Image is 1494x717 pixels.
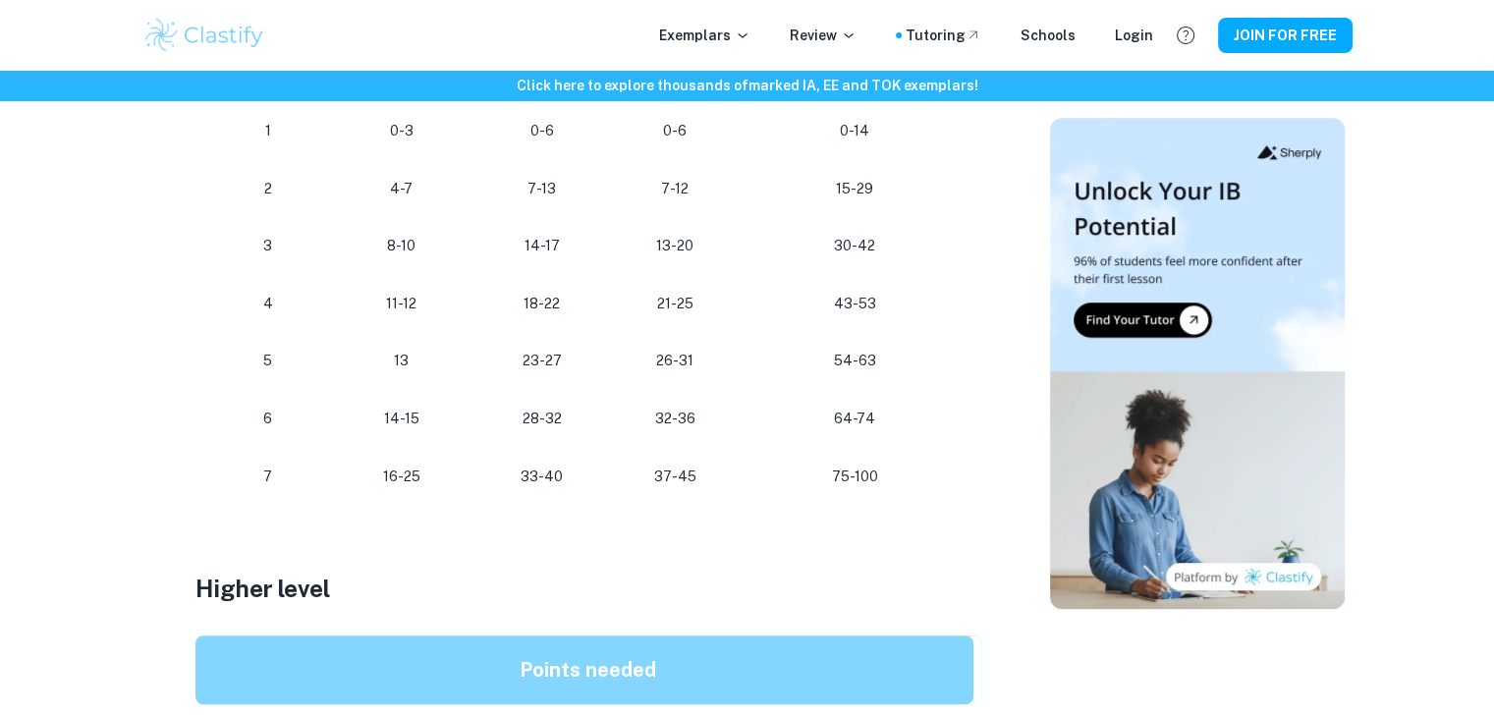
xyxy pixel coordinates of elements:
p: 18-22 [486,291,597,317]
p: 23-27 [486,348,597,374]
p: 7 [219,464,317,490]
p: 13-20 [629,233,720,259]
a: Login [1115,25,1153,46]
p: 33-40 [486,464,597,490]
p: 0-3 [349,118,455,144]
p: Exemplars [659,25,750,46]
strong: Points needed [520,658,656,682]
p: 7-13 [486,176,597,202]
p: 7-12 [629,176,720,202]
span: Higher level [195,575,330,602]
p: 43-53 [752,291,958,317]
p: 0-6 [629,118,720,144]
p: 14-15 [349,406,455,432]
p: 75-100 [752,464,958,490]
p: 37-45 [629,464,720,490]
p: 0-6 [486,118,597,144]
p: 30-42 [752,233,958,259]
p: 32-36 [629,406,720,432]
p: 1 [219,118,317,144]
p: 5 [219,348,317,374]
button: JOIN FOR FREE [1218,18,1353,53]
p: 54-63 [752,348,958,374]
p: 11-12 [349,291,455,317]
p: 15-29 [752,176,958,202]
a: Tutoring [906,25,981,46]
p: 2 [219,176,317,202]
p: 4-7 [349,176,455,202]
img: Clastify logo [142,16,267,55]
p: 16-25 [349,464,455,490]
p: 64-74 [752,406,958,432]
p: 28-32 [486,406,597,432]
img: Thumbnail [1050,118,1345,609]
p: 4 [219,291,317,317]
a: Schools [1021,25,1076,46]
p: 21-25 [629,291,720,317]
button: Help and Feedback [1169,19,1202,52]
p: 14-17 [486,233,597,259]
p: Review [790,25,857,46]
p: 6 [219,406,317,432]
h6: Click here to explore thousands of marked IA, EE and TOK exemplars ! [4,75,1490,96]
p: 26-31 [629,348,720,374]
p: 0-14 [752,118,958,144]
p: 13 [349,348,455,374]
p: 8-10 [349,233,455,259]
p: 3 [219,233,317,259]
